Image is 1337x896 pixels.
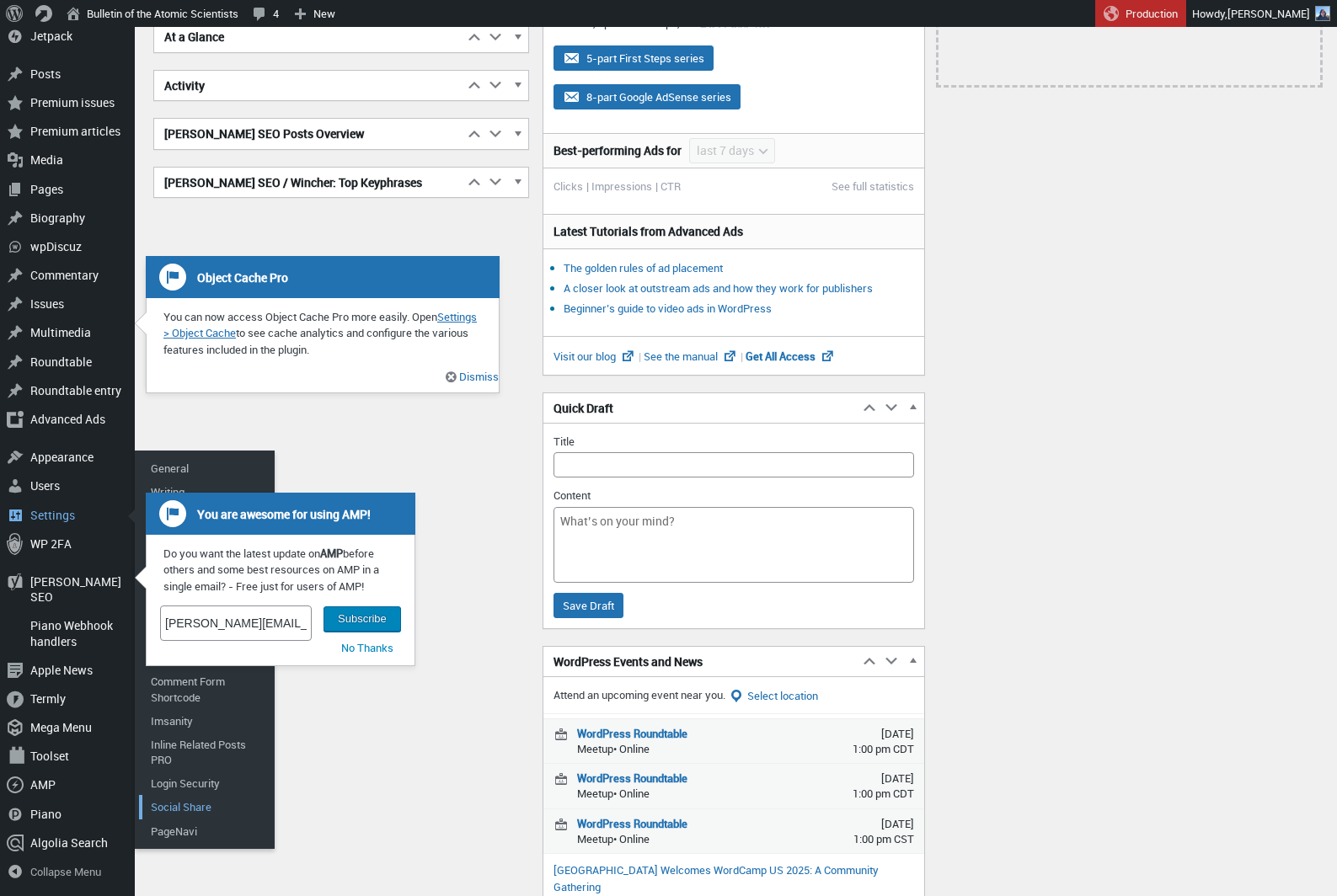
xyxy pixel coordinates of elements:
input: Email* [160,605,312,641]
a: WordPress Roundtable [577,816,687,831]
a: Settings > Object Cache [163,309,477,341]
span: Select location [747,688,818,703]
span: 1:00 pm CST [853,831,914,846]
a: PageNavi [139,819,274,843]
span: 1:00 pm CDT [853,786,914,801]
label: Title [554,434,575,449]
a: A closer look at outstream ads and how they work for publishers [564,280,873,296]
a: WordPress Roundtable [577,771,687,786]
span: 1:00 pm CDT [853,741,914,756]
span: [DATE] [853,771,914,786]
a: Get All Access [746,349,836,364]
p: Do you want the latest update on before others and some best resources on AMP in a single email? ... [147,546,414,595]
h3: Best-performing Ads for [554,142,682,159]
label: Content [554,488,591,503]
span: Attend an upcoming event near you. [554,687,725,702]
h3: Latest Tutorials from Advanced Ads [554,223,913,240]
a: Dismiss [457,369,499,384]
span: Quick Draft [554,400,613,417]
a: Inline Related Posts PRO [139,733,274,771]
div: Meetup [577,726,687,756]
h2: [PERSON_NAME] SEO Posts Overview [154,119,463,149]
a: Imsanity [139,709,274,733]
h2: [PERSON_NAME] SEO / Wincher: Top Keyphrases [154,168,463,198]
a: [GEOGRAPHIC_DATA] Welcomes WordCamp US 2025: A Community Gathering [554,862,879,894]
h2: Activity [154,71,463,101]
a: WordPress Roundtable [577,726,687,741]
input: Subscribe [324,606,401,632]
a: Comment Form Shortcode [139,669,274,708]
a: Visit our blog [554,349,644,364]
h3: Object Cache Pro [146,256,500,298]
div: Meetup [577,771,687,801]
input: Save Draft [554,593,623,618]
span: Online [619,831,650,846]
p: You can now access Object Cache Pro more easily. Open to see cache analytics and configure the va... [147,309,499,359]
button: Select location [728,688,818,705]
button: 8-part Google AdSense series [554,84,741,109]
span: [DATE] [853,816,914,831]
span: [DATE] [853,726,914,741]
strong: 2 free add-ons [700,15,771,30]
h3: You are awesome for using AMP! [146,493,415,535]
b: AMP [320,546,343,561]
span: Online [619,741,650,756]
h2: WordPress Events and News [543,647,858,677]
a: General [139,456,274,480]
a: Beginner’s guide to video ads in WordPress [564,301,772,316]
span: [PERSON_NAME] [1227,6,1310,21]
a: Social Share [139,795,274,819]
a: Writing [139,480,274,504]
a: No Thanks [341,636,393,661]
a: The golden rules of ad placement [564,260,723,275]
div: Meetup [577,816,687,846]
a: See the manual [644,349,746,364]
span: Online [619,786,650,801]
button: 5-part First Steps series [554,45,714,71]
a: Login Security [139,771,274,795]
h2: At a Glance [154,22,463,52]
